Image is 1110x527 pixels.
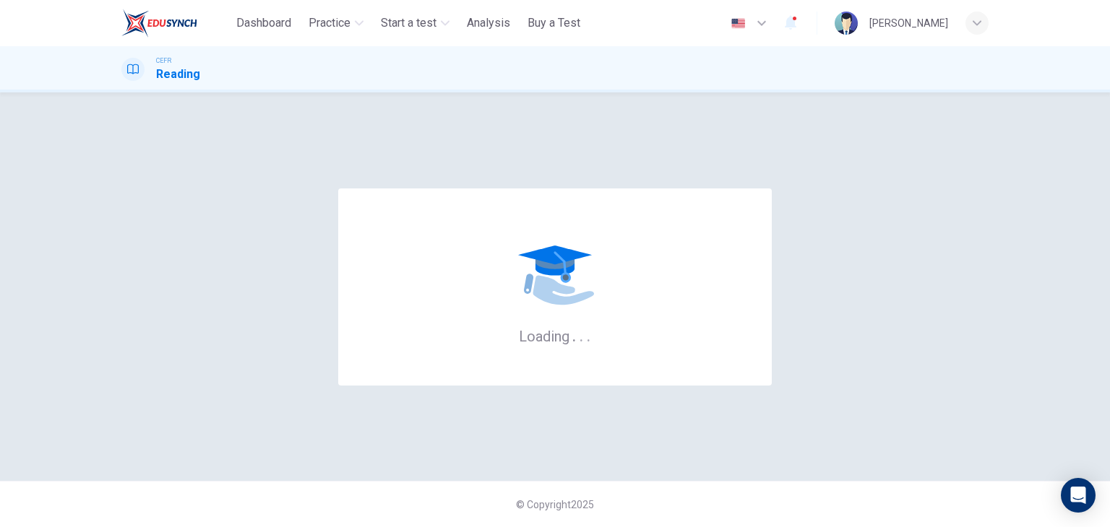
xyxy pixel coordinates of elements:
[303,10,369,36] button: Practice
[156,66,200,83] h1: Reading
[572,323,577,347] h6: .
[467,14,510,32] span: Analysis
[516,499,594,510] span: © Copyright 2025
[869,14,948,32] div: [PERSON_NAME]
[309,14,350,32] span: Practice
[121,9,231,38] a: ELTC logo
[586,323,591,347] h6: .
[579,323,584,347] h6: .
[528,14,580,32] span: Buy a Test
[522,10,586,36] button: Buy a Test
[729,18,747,29] img: en
[381,14,436,32] span: Start a test
[461,10,516,36] button: Analysis
[519,326,591,345] h6: Loading
[231,10,297,36] button: Dashboard
[1061,478,1096,513] div: Open Intercom Messenger
[236,14,291,32] span: Dashboard
[835,12,858,35] img: Profile picture
[156,56,171,66] span: CEFR
[375,10,455,36] button: Start a test
[121,9,197,38] img: ELTC logo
